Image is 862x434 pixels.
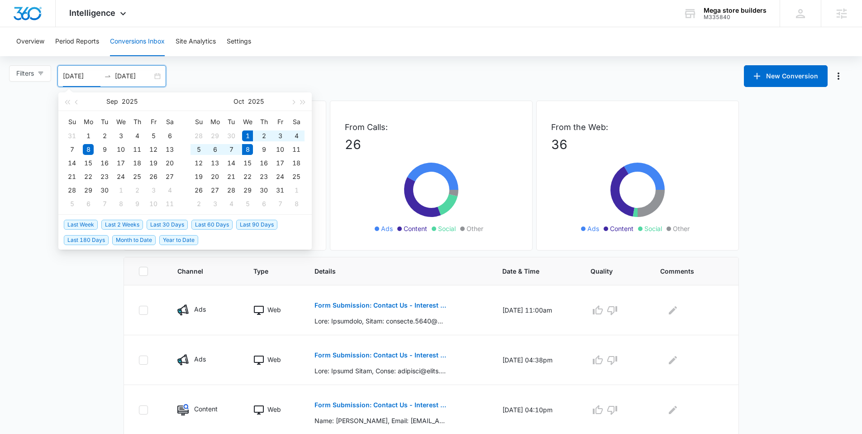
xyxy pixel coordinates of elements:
div: 9 [258,144,269,155]
td: 2025-10-25 [288,170,305,183]
td: 2025-11-02 [190,197,207,211]
td: 2025-10-24 [272,170,288,183]
div: 16 [258,158,269,169]
div: 12 [193,158,204,169]
button: Overview [16,27,44,56]
div: 6 [164,130,175,141]
input: End date [115,71,152,81]
span: Last Week [64,220,98,230]
div: 15 [83,158,94,169]
div: 29 [210,130,220,141]
div: 1 [83,130,94,141]
td: 2025-09-06 [162,129,178,143]
th: Su [190,115,207,129]
span: Intelligence [69,8,115,18]
td: 2025-10-18 [288,156,305,170]
div: 27 [210,185,220,196]
button: Oct [233,92,244,111]
div: 18 [291,158,302,169]
td: 2025-10-05 [64,197,80,211]
span: Other [467,224,483,233]
p: Form Submission: Contact Us - Interest Form [314,302,446,309]
div: 31 [67,130,77,141]
div: 15 [242,158,253,169]
div: 10 [115,144,126,155]
td: 2025-09-19 [145,156,162,170]
td: 2025-09-24 [113,170,129,183]
div: 2 [132,185,143,196]
td: 2025-09-15 [80,156,96,170]
button: Filters [9,65,51,82]
div: 22 [242,171,253,182]
td: 2025-10-28 [223,183,239,197]
button: Form Submission: Contact Us - Interest Form [314,294,446,316]
button: Sep [106,92,118,111]
td: 2025-09-20 [162,156,178,170]
img: tab_domain_overview_orange.svg [24,53,32,60]
td: 2025-09-12 [145,143,162,156]
div: 2 [99,130,110,141]
p: Lore: Ipsumd Sitam, Conse: adipisci@elits.doe, Tempo: 9339807227, Inci Utlab Etdo: Magn & Aliq En... [314,366,446,376]
th: Sa [288,115,305,129]
td: 2025-10-02 [129,183,145,197]
div: 26 [193,185,204,196]
td: 2025-09-27 [162,170,178,183]
p: Form Submission: Contact Us - Interest Form [314,352,446,358]
div: 8 [83,144,94,155]
div: 29 [242,185,253,196]
p: Form Submission: Contact Us - Interest Form [314,402,446,408]
div: 9 [132,198,143,209]
td: 2025-09-07 [64,143,80,156]
div: 28 [67,185,77,196]
th: Sa [162,115,178,129]
td: 2025-09-08 [80,143,96,156]
td: 2025-10-07 [96,197,113,211]
input: Start date [63,71,100,81]
th: Fr [145,115,162,129]
p: Ads [194,354,206,364]
div: 30 [258,185,269,196]
td: 2025-09-01 [80,129,96,143]
div: 30 [99,185,110,196]
div: 6 [258,198,269,209]
div: 22 [83,171,94,182]
td: 2025-09-21 [64,170,80,183]
th: Mo [207,115,223,129]
td: 2025-10-06 [207,143,223,156]
td: [DATE] 11:00am [491,285,580,335]
span: Year to Date [159,235,198,245]
td: 2025-09-23 [96,170,113,183]
td: 2025-10-19 [190,170,207,183]
div: 4 [132,130,143,141]
span: Last 30 Days [147,220,188,230]
td: 2025-10-14 [223,156,239,170]
td: 2025-09-10 [113,143,129,156]
td: 2025-10-22 [239,170,256,183]
span: Content [404,224,427,233]
td: 2025-10-01 [239,129,256,143]
button: 2025 [122,92,138,111]
span: Last 90 Days [236,220,277,230]
td: 2025-09-02 [96,129,113,143]
td: 2025-10-10 [272,143,288,156]
td: 2025-09-09 [96,143,113,156]
div: 24 [115,171,126,182]
div: 29 [83,185,94,196]
td: 2025-11-03 [207,197,223,211]
td: 2025-10-09 [129,197,145,211]
div: 31 [275,185,286,196]
td: 2025-10-08 [113,197,129,211]
th: Tu [96,115,113,129]
td: 2025-10-06 [80,197,96,211]
td: 2025-10-31 [272,183,288,197]
span: Comments [660,266,710,276]
div: 11 [164,198,175,209]
div: 20 [210,171,220,182]
div: 3 [148,185,159,196]
div: account name [704,7,767,14]
div: 24 [275,171,286,182]
span: Details [314,266,467,276]
div: 23 [99,171,110,182]
span: Social [438,224,456,233]
div: 20 [164,158,175,169]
